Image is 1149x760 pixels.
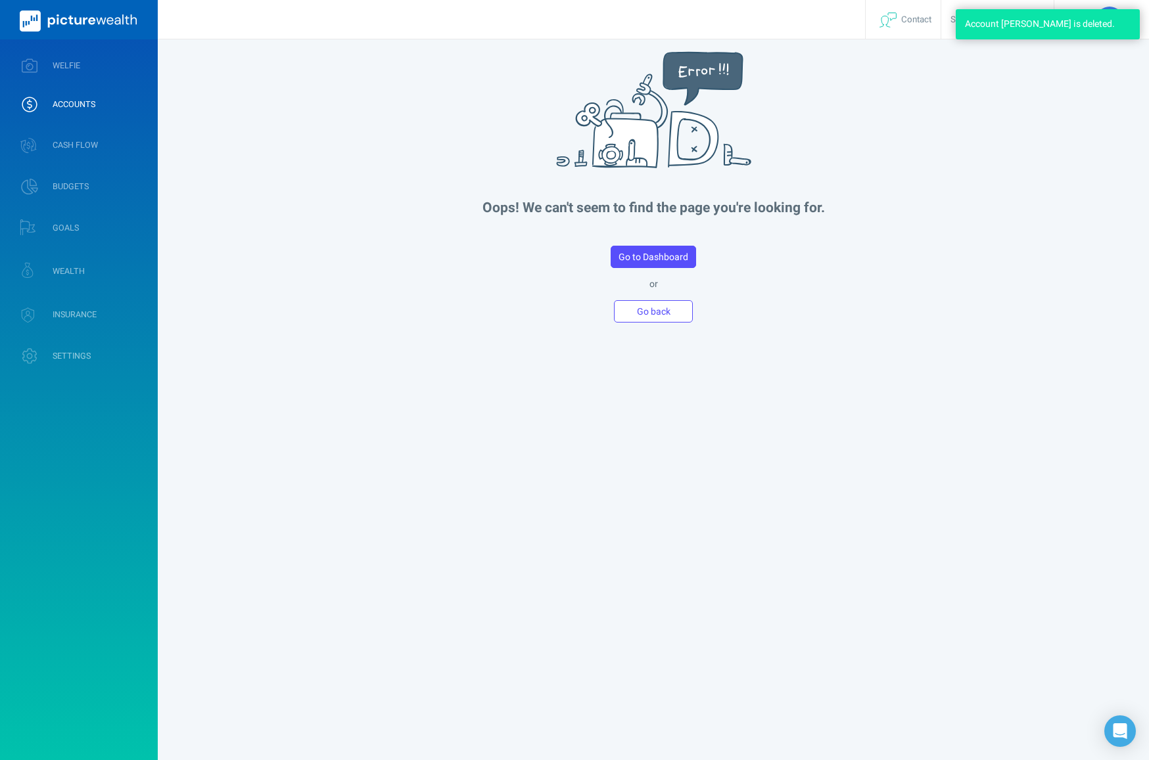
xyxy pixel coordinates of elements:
div: or [225,277,1082,291]
span: BUDGETS [53,181,89,192]
span: ACCOUNTS [53,99,95,110]
strong: Oops! We can't seem to find the page you're looking for. [482,198,825,218]
div: Open Intercom Messenger [1104,715,1136,747]
span: WEALTH [53,266,85,277]
img: PictureWealth [20,11,137,32]
span: SETTINGS [53,351,91,361]
img: svg+xml;base64,PHN2ZyB4bWxucz0iaHR0cDovL3d3dy53My5vcmcvMjAwMC9zdmciIHdpZHRoPSIyNyIgaGVpZ2h0PSIyNC... [879,12,897,28]
button: Go to Dashboard [611,246,696,268]
span: INSURANCE [53,309,97,320]
span: CASH FLOW [53,140,98,150]
img: Error [556,51,751,168]
span: GOALS [53,223,79,233]
span: WELFIE [53,60,80,71]
button: Go back [614,300,693,323]
div: Account [PERSON_NAME] is deleted. [956,9,1140,39]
